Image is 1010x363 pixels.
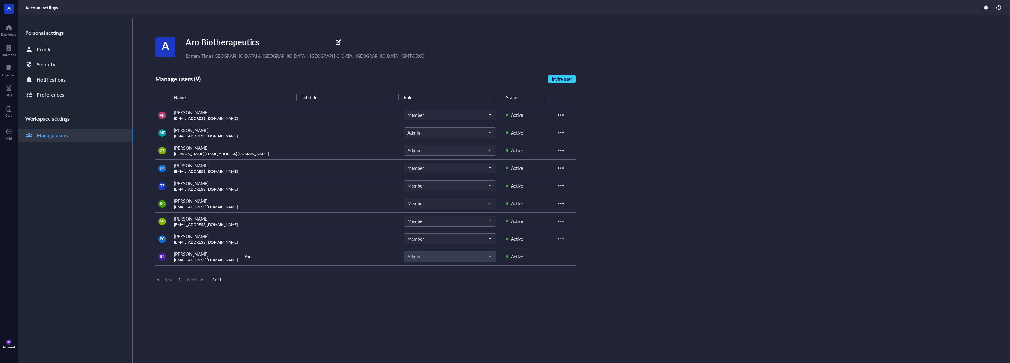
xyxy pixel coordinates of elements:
span: Role [404,94,488,101]
div: DNA [5,93,13,97]
span: 1 of 1 [212,277,222,282]
span: Aro Biotherapeutics [186,36,259,48]
div: Active [511,112,523,118]
div: [PERSON_NAME] [174,109,238,116]
div: [EMAIL_ADDRESS][DOMAIN_NAME] [174,222,238,227]
a: Notebook [2,43,16,57]
div: Active [511,182,523,189]
span: Member [407,112,491,118]
span: Member [407,165,491,171]
span: A [7,4,11,12]
div: [EMAIL_ADDRESS][DOMAIN_NAME] [174,187,238,192]
span: Status [506,94,539,101]
span: 1 [176,277,183,282]
div: Preferences [37,90,64,99]
div: Account settings [25,5,58,10]
div: [PERSON_NAME] [174,251,238,257]
span: Member [407,183,491,189]
span: Admin [407,254,491,259]
a: Core [5,103,12,117]
div: Manage users (9) [155,75,201,83]
div: Manage users [37,131,68,140]
div: [PERSON_NAME][EMAIL_ADDRESS][DOMAIN_NAME] [174,151,269,156]
button: Invite user [548,75,576,83]
div: [PERSON_NAME] [174,233,238,240]
div: [PERSON_NAME] [174,162,238,169]
div: [PERSON_NAME] [174,197,238,204]
th: Job title [297,88,399,106]
a: DNA [5,83,13,97]
span: AN [160,113,164,118]
div: Active [511,147,523,154]
span: Invite user [552,76,572,82]
div: [EMAIL_ADDRESS][DOMAIN_NAME] [174,169,238,174]
div: Active [511,165,523,172]
span: Next [187,277,205,282]
div: [EMAIL_ADDRESS][DOMAIN_NAME] [174,204,238,209]
div: Inventory [2,73,16,77]
div: Notebook [2,53,16,57]
div: [PERSON_NAME] [174,180,238,187]
div: [PERSON_NAME] [174,127,238,134]
span: Admin [407,148,491,153]
div: [EMAIL_ADDRESS][DOMAIN_NAME] [174,116,238,121]
a: Manage users [18,129,132,142]
div: Personal settings [18,25,132,40]
a: Preferences [18,88,132,101]
div: Active [511,218,523,225]
span: Member [407,201,491,206]
div: Eastern Time ([GEOGRAPHIC_DATA] & [GEOGRAPHIC_DATA]), [GEOGRAPHIC_DATA], [GEOGRAPHIC_DATA] (GMT-0... [186,52,425,59]
span: PG [160,236,165,242]
div: Notifications [37,75,66,84]
a: Notifications [18,73,132,86]
div: Add [6,136,12,140]
div: [EMAIL_ADDRESS][DOMAIN_NAME] [174,257,238,263]
span: Admin [407,130,491,136]
div: [EMAIL_ADDRESS][DOMAIN_NAME] [174,240,238,245]
span: MT [160,130,164,135]
div: [PERSON_NAME] [174,215,238,222]
div: Workspace settings [18,111,132,126]
a: Dashboard [1,22,17,36]
div: Active [511,200,523,207]
div: Active [511,253,523,260]
div: Security [37,60,55,69]
div: [PERSON_NAME] [174,144,269,151]
div: Dashboard [1,33,17,36]
div: Core [5,113,12,117]
div: Active [511,235,523,242]
th: Name [169,88,296,106]
span: Name [174,94,284,101]
span: GB [160,148,165,153]
th: Status [501,88,552,106]
span: Prev [155,277,172,282]
div: Profile [37,45,52,54]
span: Member [407,218,491,224]
span: MR [160,219,165,224]
div: [EMAIL_ADDRESS][DOMAIN_NAME] [174,134,238,139]
div: Active [511,129,523,136]
div: You [241,253,255,260]
span: JM [160,166,164,171]
a: Security [18,58,132,71]
span: RR [7,341,10,343]
div: Account [3,345,15,349]
span: RC [160,201,165,207]
a: Profile [18,43,132,56]
a: Inventory [2,63,16,77]
span: Member [407,236,491,242]
th: Role [399,88,501,106]
span: TZ [160,183,164,189]
span: RR [160,254,165,260]
span: A [162,38,169,53]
